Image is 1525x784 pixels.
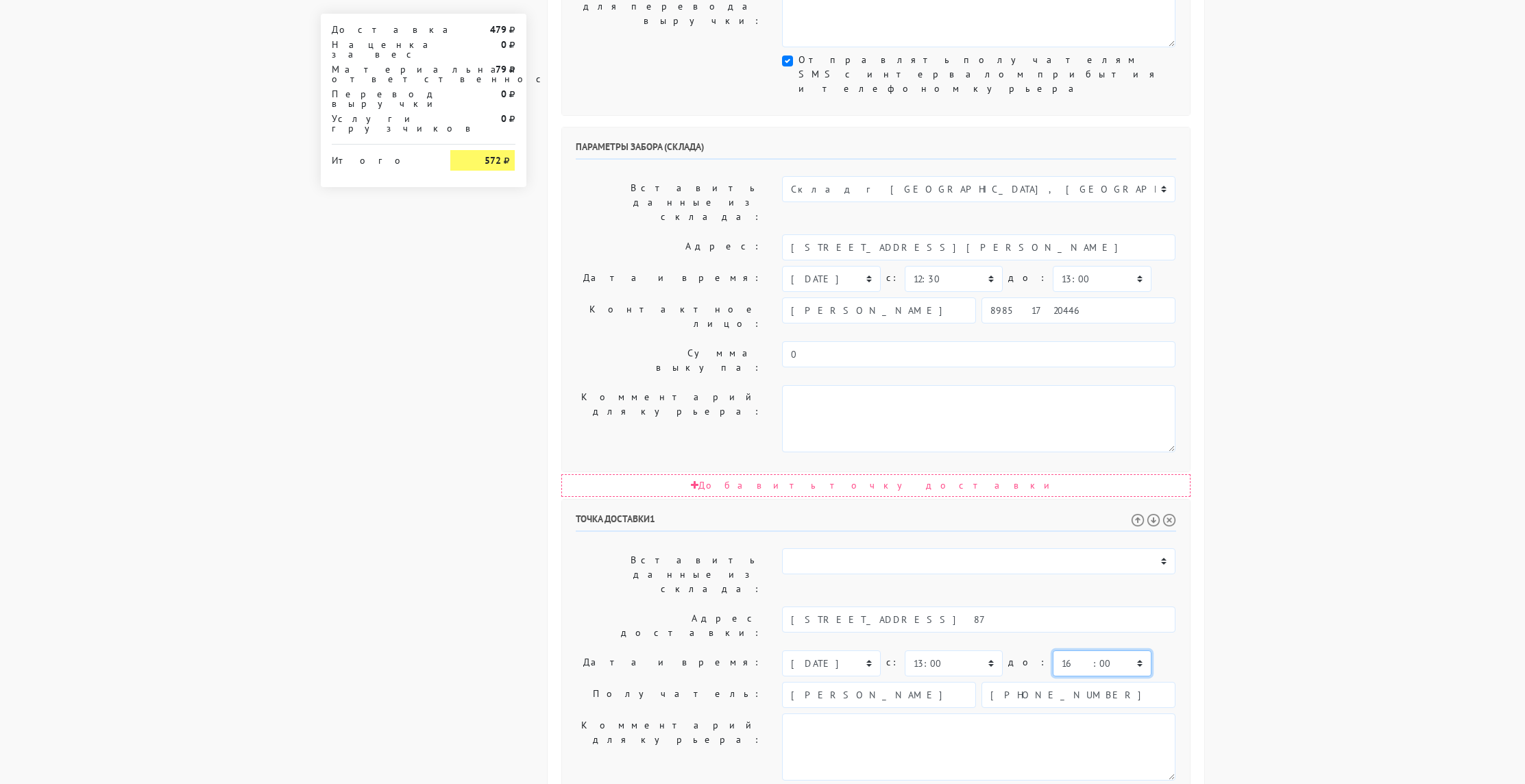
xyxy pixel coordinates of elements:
label: Вставить данные из склада: [565,548,772,601]
div: Добавить точку доставки [561,474,1191,497]
label: c: [886,266,899,290]
label: c: [886,650,899,674]
input: Телефон [981,297,1175,323]
label: Адрес: [565,234,772,260]
label: Адрес доставки: [565,607,772,645]
strong: 0 [501,38,507,51]
strong: 0 [501,112,507,125]
label: Комментарий для курьера: [565,713,772,781]
label: Дата и время: [565,650,772,676]
h6: Точка доставки [576,513,1176,532]
strong: 572 [485,154,501,167]
input: Телефон [981,682,1175,708]
div: Услуги грузчиков [321,114,441,133]
label: до: [1008,650,1047,674]
label: Отправлять получателям SMS с интервалом прибытия и телефоном курьера [798,53,1175,96]
strong: 79 [496,63,507,75]
label: до: [1008,266,1047,290]
label: Сумма выкупа: [565,341,772,380]
label: Дата и время: [565,266,772,292]
div: Материальная ответственность [321,64,441,84]
div: Итого [332,150,430,165]
div: Доставка [321,25,441,34]
label: Вставить данные из склада: [565,176,772,229]
label: Получатель: [565,682,772,708]
div: Наценка за вес [321,40,441,59]
h6: Параметры забора (склада) [576,141,1176,160]
span: 1 [650,513,655,525]
input: Имя [782,682,976,708]
label: Комментарий для курьера: [565,385,772,452]
label: Контактное лицо: [565,297,772,336]
input: Имя [782,297,976,323]
strong: 479 [490,23,507,36]
strong: 0 [501,88,507,100]
div: Перевод выручки [321,89,441,108]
